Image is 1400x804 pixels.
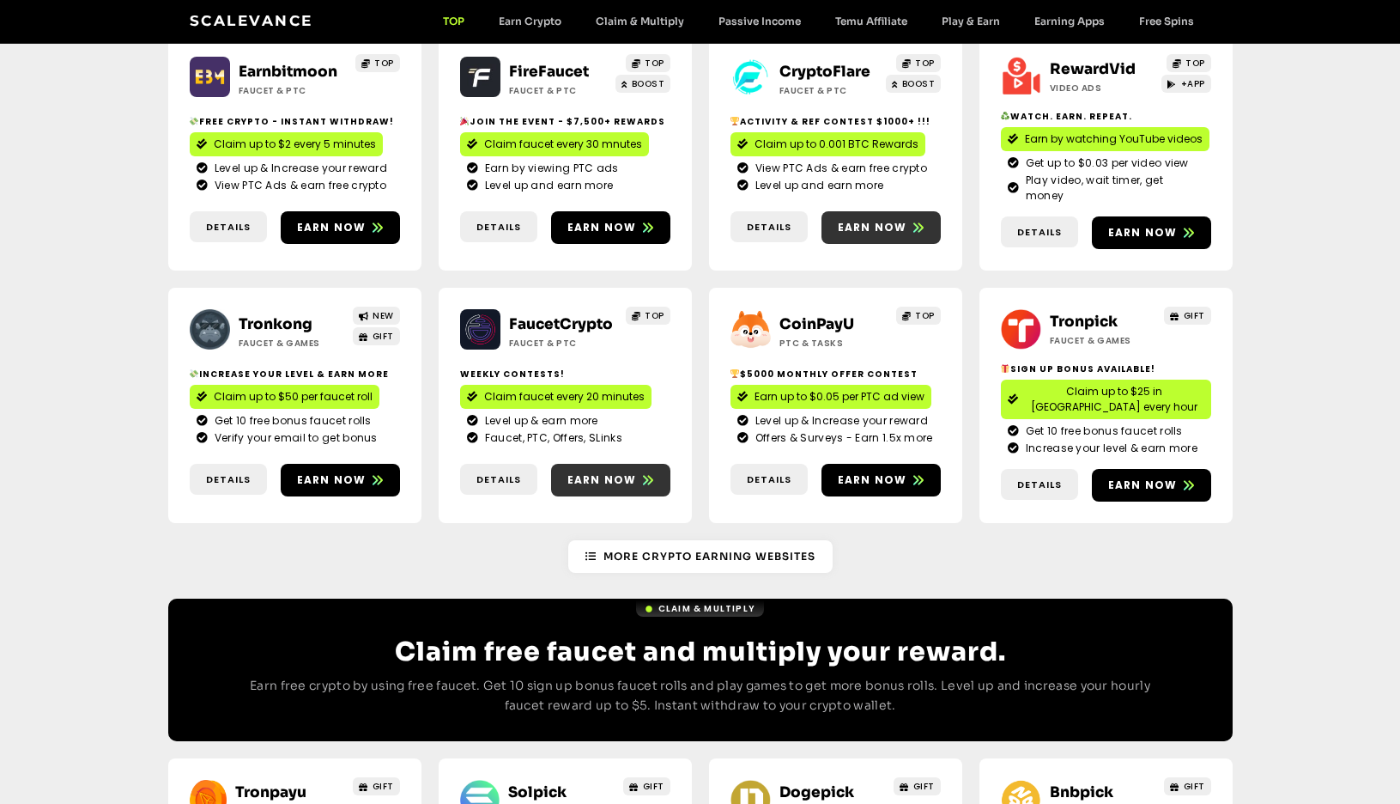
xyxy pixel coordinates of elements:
[1164,307,1211,325] a: GIFT
[730,211,808,243] a: Details
[190,115,400,128] h2: Free crypto - Instant withdraw!
[460,211,537,243] a: Details
[658,602,755,615] span: Claim & Multiply
[1122,15,1211,27] a: Free Spins
[838,472,907,488] span: Earn now
[484,389,645,405] span: Claim faucet every 20 minutes
[460,385,652,409] a: Claim faucet every 20 minutes
[508,783,567,801] a: Solpick
[210,413,372,429] span: Get 10 free bonus faucet rolls
[730,385,931,409] a: Earn up to $0.05 per PTC ad view
[747,472,791,487] span: Details
[1001,127,1209,151] a: Earn by watching YouTube videos
[1164,777,1211,795] a: GIFT
[730,117,739,125] img: 🏆
[509,337,616,350] h2: Faucet & PTC
[214,137,376,152] span: Claim up to $2 every 5 minutes
[821,464,941,496] a: Earn now
[626,54,670,72] a: TOP
[551,464,670,496] a: Earn now
[190,117,198,125] img: 💸
[701,15,818,27] a: Passive Income
[779,315,854,333] a: CoinPayU
[1050,313,1118,331] a: Tronpick
[896,307,941,325] a: TOP
[297,220,367,235] span: Earn now
[567,220,637,235] span: Earn now
[730,115,941,128] h2: Activity & ref contest $1000+ !!!
[751,413,928,429] span: Level up & Increase your reward
[509,63,589,81] a: FireFaucet
[755,137,918,152] span: Claim up to 0.001 BTC Rewards
[730,368,941,381] h2: $5000 Monthly Offer contest
[751,178,884,193] span: Level up and earn more
[1092,469,1211,502] a: Earn now
[779,84,887,97] h2: Faucet & PTC
[460,115,670,128] h2: Join the event - $7,500+ Rewards
[645,57,664,70] span: TOP
[190,464,267,496] a: Details
[1021,423,1183,439] span: Get 10 free bonus faucet rolls
[818,15,924,27] a: Temu Affiliate
[190,132,383,156] a: Claim up to $2 every 5 minutes
[190,368,400,381] h2: Increase your level & earn more
[190,385,379,409] a: Claim up to $50 per faucet roll
[239,84,346,97] h2: Faucet & PTC
[755,389,924,405] span: Earn up to $0.05 per PTC ad view
[894,777,941,795] a: GIFT
[751,161,927,176] span: View PTC Ads & earn free crypto
[373,309,394,322] span: NEW
[747,220,791,234] span: Details
[1050,783,1113,801] a: Bnbpick
[626,307,670,325] a: TOP
[1108,225,1178,241] span: Earn now
[373,330,394,343] span: GIFT
[460,368,670,381] h2: Weekly contests!
[460,132,649,156] a: Claim faucet every 30 mnutes
[1017,225,1062,240] span: Details
[190,12,313,29] a: Scalevance
[821,211,941,244] a: Earn now
[281,211,400,244] a: Earn now
[484,137,642,152] span: Claim faucet every 30 mnutes
[730,132,925,156] a: Claim up to 0.001 BTC Rewards
[779,783,854,801] a: Dogepick
[1050,82,1157,94] h2: Video ads
[509,84,616,97] h2: Faucet & PTC
[779,63,870,81] a: CryptoFlare
[902,77,936,90] span: BOOST
[426,15,482,27] a: TOP
[210,430,378,446] span: Verify your email to get bonus
[730,464,808,496] a: Details
[239,315,312,333] a: Tronkong
[1001,362,1211,375] h2: Sign Up Bonus Available!
[1092,216,1211,249] a: Earn now
[632,77,665,90] span: BOOST
[1001,364,1009,373] img: 🎁
[636,600,764,617] a: Claim & Multiply
[886,75,941,93] a: BOOST
[353,777,400,795] a: GIFT
[1017,15,1122,27] a: Earning Apps
[426,15,1211,27] nav: Menu
[481,430,622,446] span: Faucet, PTC, Offers, SLinks
[643,780,664,793] span: GIFT
[206,220,251,234] span: Details
[751,430,933,446] span: Offers & Surveys - Earn 1.5x more
[237,636,1164,667] h2: Claim free faucet and multiply your reward.
[1001,110,1211,123] h2: Watch. Earn. Repeat.
[779,337,887,350] h2: ptc & Tasks
[1185,57,1205,70] span: TOP
[1050,60,1136,78] a: RewardVid
[297,472,367,488] span: Earn now
[476,472,521,487] span: Details
[567,472,637,488] span: Earn now
[1181,77,1205,90] span: +APP
[281,464,400,496] a: Earn now
[460,117,469,125] img: 🎉
[190,369,198,378] img: 💸
[481,413,598,429] span: Level up & earn more
[482,15,579,27] a: Earn Crypto
[235,783,306,801] a: Tronpayu
[210,161,387,176] span: Level up & Increase your reward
